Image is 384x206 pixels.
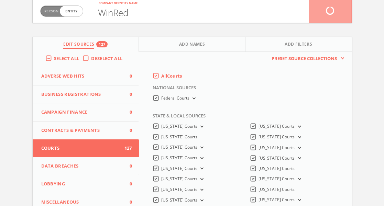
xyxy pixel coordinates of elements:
[179,41,205,49] span: Add Names
[197,124,205,130] button: [US_STATE] Courts
[54,55,79,61] span: Select All
[122,127,132,134] span: 0
[96,41,108,47] div: 127
[91,55,122,61] span: Deselect All
[161,134,197,140] span: [US_STATE] Courts
[41,163,122,170] span: Data Breaches
[122,73,132,80] span: 0
[197,145,205,151] button: [US_STATE] Courts
[161,197,197,203] span: [US_STATE] Courts
[122,163,132,170] span: 0
[259,134,295,140] span: [US_STATE] Courts
[161,155,197,161] span: [US_STATE] Courts
[41,91,122,98] span: Business Registrations
[295,145,302,151] button: [US_STATE] Courts
[41,127,122,134] span: Contracts & Payments
[161,95,189,101] span: Federal Courts
[60,6,83,16] span: entity
[285,41,312,49] span: Add Filters
[33,139,139,157] button: Courts127
[33,157,139,175] button: Data Breaches0
[41,145,122,152] span: Courts
[33,85,139,104] button: Business Registrations0
[259,186,295,192] span: [US_STATE] Courts
[33,67,139,85] button: Adverse Web Hits0
[268,55,344,62] button: Preset Source Collections
[33,37,139,52] button: Edit Sources127
[122,109,132,116] span: 0
[197,165,205,172] button: [US_STATE] Courts
[41,109,122,116] span: Campaign Finance
[41,181,122,187] span: Lobbying
[41,199,122,206] span: Miscellaneous
[295,155,302,161] button: [US_STATE] Courts
[139,37,245,52] button: Add Names
[295,124,302,130] button: [US_STATE] Courts
[259,123,295,129] span: [US_STATE] Courts
[259,165,295,171] span: [US_STATE] Courts
[122,145,132,152] span: 127
[295,197,302,203] button: [US_STATE] Courts
[122,91,132,98] span: 0
[197,187,205,193] button: [US_STATE] Courts
[295,176,302,182] button: [US_STATE] Courts
[63,41,94,49] span: Edit Sources
[33,175,139,193] button: Lobbying0
[295,134,302,140] button: [US_STATE] Courts
[259,197,295,203] span: [US_STATE] Courts
[161,144,197,150] span: [US_STATE] Courts
[197,155,205,161] button: [US_STATE] Courts
[147,113,206,123] span: State & Local Sources
[33,122,139,140] button: Contracts & Payments0
[44,9,58,14] span: Person
[41,73,122,80] span: Adverse Web Hits
[245,37,352,52] button: Add Filters
[161,186,197,192] span: [US_STATE] Courts
[259,176,295,182] span: [US_STATE] Courts
[161,73,182,79] span: All Courts
[161,165,197,171] span: [US_STATE] Courts
[122,199,132,206] span: 0
[259,155,295,161] span: [US_STATE] Courts
[161,176,197,182] span: [US_STATE] Courts
[197,197,205,204] button: [US_STATE] Courts
[197,176,205,182] button: [US_STATE] Courts
[189,95,197,102] button: Federal Courts
[268,55,340,62] span: Preset Source Collections
[259,145,295,150] span: [US_STATE] Courts
[122,181,132,187] span: 0
[33,103,139,122] button: Campaign Finance0
[147,84,196,95] span: National Sources
[161,123,197,129] span: [US_STATE] Courts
